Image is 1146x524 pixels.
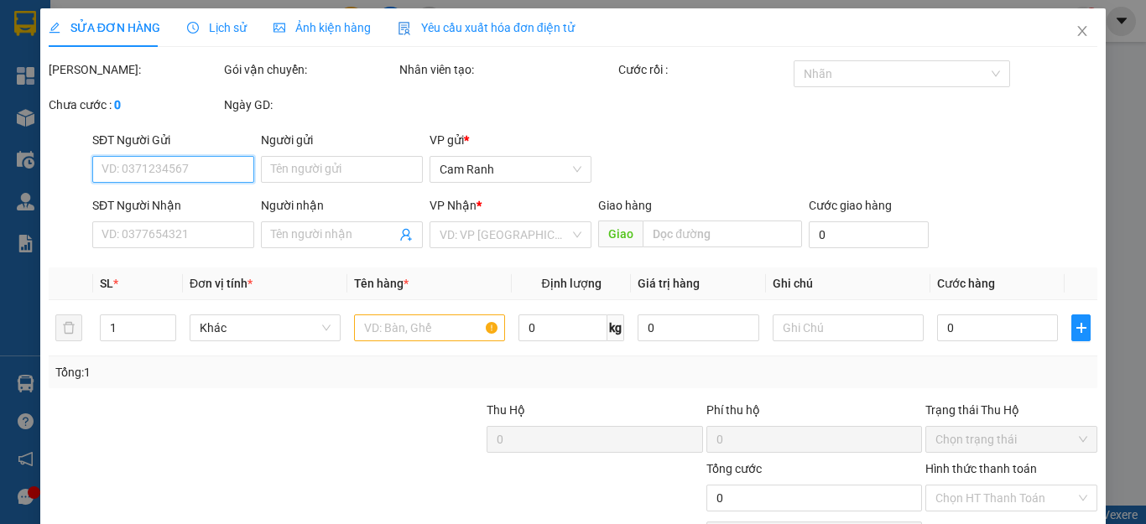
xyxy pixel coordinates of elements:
[937,277,995,290] span: Cước hàng
[92,196,254,215] div: SĐT Người Nhận
[398,22,411,35] img: icon
[100,277,113,290] span: SL
[55,314,82,341] button: delete
[766,267,930,300] th: Ghi chú
[399,228,413,241] span: user-add
[430,199,477,212] span: VP Nhận
[190,277,253,290] span: Đơn vị tính
[261,131,423,149] div: Người gửi
[1076,24,1089,38] span: close
[430,131,591,149] div: VP gửi
[273,21,371,34] span: Ảnh kiện hàng
[1071,314,1091,341] button: plus
[440,157,581,182] span: Cam Ranh
[399,60,615,79] div: Nhân viên tạo:
[224,60,396,79] div: Gói vận chuyển:
[773,314,924,341] input: Ghi Chú
[706,401,922,426] div: Phí thu hộ
[638,277,700,290] span: Giá trị hàng
[618,60,790,79] div: Cước rồi :
[49,60,221,79] div: [PERSON_NAME]:
[925,462,1037,475] label: Hình thức thanh toán
[935,427,1087,452] span: Chọn trạng thái
[187,22,199,34] span: clock-circle
[607,314,624,341] span: kg
[1059,8,1106,55] button: Close
[598,199,652,212] span: Giao hàng
[224,96,396,114] div: Ngày GD:
[200,315,331,340] span: Khác
[55,363,444,381] div: Tổng: 1
[809,199,892,212] label: Cước giao hàng
[49,21,160,34] span: SỬA ĐƠN HÀNG
[114,98,121,112] b: 0
[187,21,247,34] span: Lịch sử
[49,22,60,34] span: edit
[598,220,643,247] span: Giao
[354,277,409,290] span: Tên hàng
[1072,321,1090,335] span: plus
[925,401,1097,419] div: Trạng thái Thu Hộ
[261,196,423,215] div: Người nhận
[487,403,525,417] span: Thu Hộ
[706,462,762,475] span: Tổng cước
[92,131,254,149] div: SĐT Người Gửi
[541,277,601,290] span: Định lượng
[49,96,221,114] div: Chưa cước :
[809,221,929,248] input: Cước giao hàng
[398,21,575,34] span: Yêu cầu xuất hóa đơn điện tử
[643,220,802,247] input: Dọc đường
[273,22,285,34] span: picture
[354,314,505,341] input: VD: Bàn, Ghế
